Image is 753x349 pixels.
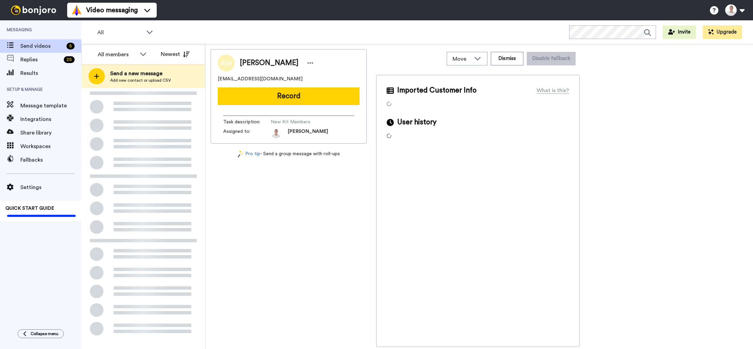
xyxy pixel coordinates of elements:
span: All [97,28,143,37]
div: [DATE] [81,122,205,129]
span: [PERSON_NAME] [107,190,147,197]
img: kg.png [86,186,103,203]
span: Share library [20,129,81,137]
span: New kit member [107,197,147,202]
span: Workspaces [20,142,81,150]
img: km.png [86,220,103,237]
span: [PERSON_NAME] [107,224,147,231]
span: Replies [20,56,61,64]
div: [DATE] [178,194,202,199]
div: What is this? [537,86,569,95]
img: Image of ANNETTE WILKINSON [218,55,235,71]
span: Video messaging [86,5,138,15]
span: [PERSON_NAME] [288,128,328,138]
a: Pro tip [238,150,260,158]
img: bb.png [86,98,103,115]
img: a4786d0f-e1fa-4571-b6b5-e90ebcaf0e89-1725441774.jpg [271,128,281,138]
span: [PERSON_NAME] [107,136,147,143]
img: bj-logo-header-white.svg [8,5,59,15]
img: hh.png [86,132,103,149]
div: [DATE] [178,228,202,233]
div: 22 hr. ago [178,106,202,111]
span: [EMAIL_ADDRESS][DOMAIN_NAME] [218,76,303,82]
button: Collapse menu [18,329,64,338]
span: Send a new message [110,69,171,78]
span: New kit member [107,143,147,148]
span: New Kit Members [271,119,335,125]
div: [DATE] [81,210,205,217]
span: Assigned to: [223,128,271,138]
span: New kit member [107,170,147,175]
button: Newest [156,47,195,61]
div: [DATE] [178,140,202,145]
img: vm-color.svg [71,5,82,16]
span: Send videos [20,42,64,50]
button: Disable fallback [527,52,576,65]
span: Add new contact or upload CSV [110,78,171,83]
span: New kit member [107,109,147,114]
div: All members [98,50,136,59]
div: [DATE] [81,88,205,95]
span: Move [452,55,471,63]
button: Dismiss [491,52,523,65]
img: magic-wand.svg [238,150,244,158]
span: Message template [20,102,81,110]
span: [PERSON_NAME] [240,58,298,68]
span: Settings [20,183,81,191]
span: Imported Customer Info [397,85,477,96]
span: Collapse menu [31,331,58,336]
button: Upgrade [703,25,742,39]
span: Integrations [20,115,81,123]
span: Task description : [223,119,271,125]
span: QUICK START GUIDE [5,206,54,211]
div: - Send a group message with roll-ups [211,150,367,158]
button: Invite [663,25,696,39]
div: [DATE] [178,167,202,172]
div: 25 [64,56,75,63]
span: Fallbacks [20,156,81,164]
img: ck.png [86,159,103,176]
span: User history [397,117,437,127]
span: [PERSON_NAME] [107,102,147,109]
div: 5 [66,43,75,49]
button: Record [218,87,360,105]
span: New kit member [107,231,147,236]
span: [PERSON_NAME] [107,163,147,170]
span: Results [20,69,81,77]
